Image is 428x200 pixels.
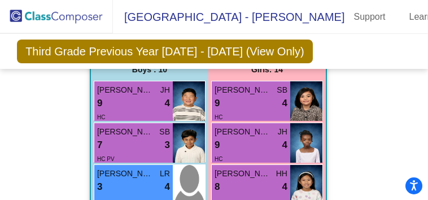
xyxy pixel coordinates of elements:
[215,96,220,111] span: 9
[97,180,102,194] span: 3
[159,126,170,138] span: SB
[97,156,115,162] span: HC PV
[278,126,287,138] span: JH
[215,126,271,138] span: [PERSON_NAME]
[282,180,287,194] span: 4
[215,138,220,153] span: 9
[215,156,222,162] span: HC
[344,8,394,26] a: Support
[165,138,170,153] span: 3
[97,96,102,111] span: 9
[208,58,326,81] div: Girls: 14
[276,168,287,180] span: HH
[282,96,287,111] span: 4
[277,84,287,96] span: SB
[165,180,170,194] span: 4
[97,114,105,120] span: HC
[160,84,170,96] span: JH
[160,168,170,180] span: LR
[97,168,154,180] span: [PERSON_NAME]
[91,58,208,81] div: Boys : 10
[165,96,170,111] span: 4
[215,168,271,180] span: [PERSON_NAME]
[97,138,102,153] span: 7
[215,84,271,96] span: [PERSON_NAME] [PERSON_NAME]
[215,114,222,120] span: HC
[17,40,313,63] span: Third Grade Previous Year [DATE] - [DATE] (View Only)
[282,138,287,153] span: 4
[113,8,344,26] span: [GEOGRAPHIC_DATA] - [PERSON_NAME]
[97,126,154,138] span: [PERSON_NAME]
[215,180,220,194] span: 8
[97,84,154,96] span: [PERSON_NAME]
